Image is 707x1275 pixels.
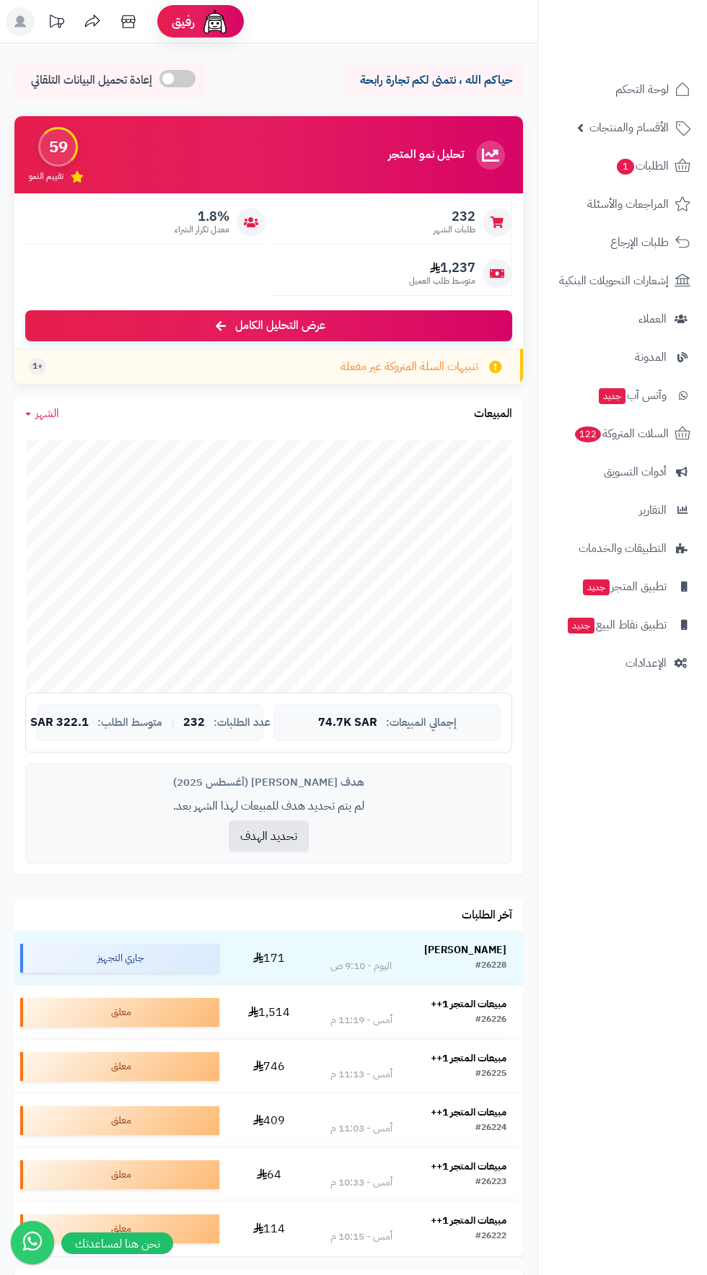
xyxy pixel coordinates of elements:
span: متوسط طلب العميل [409,275,475,287]
td: 409 [225,1094,314,1147]
span: عرض التحليل الكامل [235,317,325,334]
span: إعادة تحميل البيانات التلقائي [31,72,152,89]
span: رفيق [172,13,195,30]
a: العملاء [547,302,698,336]
div: #26226 [475,1013,506,1028]
td: 746 [225,1040,314,1093]
span: 322.1 SAR [30,717,89,729]
div: معلق [20,1160,219,1189]
strong: مبيعات المتجر 1++ [431,996,506,1012]
td: 64 [225,1148,314,1201]
img: ai-face.png [201,7,229,36]
span: التقارير [639,500,667,520]
span: عدد الطلبات: [214,717,271,729]
a: تطبيق المتجرجديد [547,569,698,604]
span: الأقسام والمنتجات [589,118,669,138]
span: وآتس آب [597,385,667,406]
a: الإعدادات [547,646,698,680]
span: لوحة التحكم [615,79,669,100]
p: لم يتم تحديد هدف للمبيعات لهذا الشهر بعد. [37,798,501,815]
span: جديد [568,618,594,634]
span: +1 [32,360,43,372]
h3: المبيعات [474,408,512,421]
strong: مبيعات المتجر 1++ [431,1105,506,1120]
strong: مبيعات المتجر 1++ [431,1213,506,1228]
span: التطبيقات والخدمات [579,538,667,558]
strong: [PERSON_NAME] [424,942,506,958]
div: أمس - 11:13 م [330,1067,392,1082]
div: أمس - 11:19 م [330,1013,392,1028]
span: 122 [575,426,601,442]
div: جاري التجهيز [20,944,219,973]
span: 232 [434,209,475,224]
span: العملاء [638,309,667,329]
span: جديد [599,388,625,404]
span: 1 [617,159,634,175]
span: إجمالي المبيعات: [386,717,457,729]
div: معلق [20,998,219,1027]
div: أمس - 10:15 م [330,1230,392,1244]
a: الشهر [25,406,59,422]
p: حياكم الله ، نتمنى لكم تجارة رابحة [353,72,512,89]
h3: آخر الطلبات [462,909,512,922]
span: 232 [183,717,205,729]
a: عرض التحليل الكامل [25,310,512,341]
a: تطبيق نقاط البيعجديد [547,608,698,642]
div: معلق [20,1106,219,1135]
span: 74.7K SAR [318,717,377,729]
span: السلات المتروكة [574,424,669,444]
a: تحديثات المنصة [38,7,74,40]
td: 114 [225,1202,314,1256]
span: طلبات الإرجاع [610,232,669,253]
span: طلبات الشهر [434,224,475,236]
span: الشهر [35,405,59,422]
h3: تحليل نمو المتجر [388,149,464,162]
a: إشعارات التحويلات البنكية [547,263,698,298]
td: 1,514 [225,986,314,1039]
div: #26225 [475,1067,506,1082]
div: #26222 [475,1230,506,1244]
span: الطلبات [615,156,669,176]
a: التقارير [547,493,698,527]
div: #26223 [475,1175,506,1190]
span: 1.8% [175,209,229,224]
div: هدف [PERSON_NAME] (أغسطس 2025) [37,775,501,790]
div: أمس - 10:33 م [330,1175,392,1190]
a: المدونة [547,340,698,374]
strong: مبيعات المتجر 1++ [431,1051,506,1066]
div: #26228 [475,959,506,973]
button: تحديد الهدف [229,820,309,852]
span: | [171,717,175,728]
a: التطبيقات والخدمات [547,531,698,566]
a: الطلبات1 [547,149,698,183]
a: طلبات الإرجاع [547,225,698,260]
a: لوحة التحكم [547,72,698,107]
span: جديد [583,579,610,595]
span: أدوات التسويق [604,462,667,482]
span: إشعارات التحويلات البنكية [559,271,669,291]
span: المراجعات والأسئلة [587,194,669,214]
a: السلات المتروكة122 [547,416,698,451]
span: تقييم النمو [29,170,63,183]
span: تطبيق نقاط البيع [566,615,667,635]
div: اليوم - 9:10 ص [330,959,392,973]
a: المراجعات والأسئلة [547,187,698,222]
strong: مبيعات المتجر 1++ [431,1159,506,1174]
a: أدوات التسويق [547,455,698,489]
span: الإعدادات [625,653,667,673]
span: متوسط الطلب: [97,717,162,729]
div: أمس - 11:03 م [330,1121,392,1136]
span: المدونة [635,347,667,367]
span: تطبيق المتجر [581,577,667,597]
a: وآتس آبجديد [547,378,698,413]
div: #26224 [475,1121,506,1136]
span: معدل تكرار الشراء [175,224,229,236]
div: معلق [20,1214,219,1243]
span: 1,237 [409,260,475,276]
td: 171 [225,932,314,985]
span: تنبيهات السلة المتروكة غير مفعلة [341,359,478,375]
div: معلق [20,1052,219,1081]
